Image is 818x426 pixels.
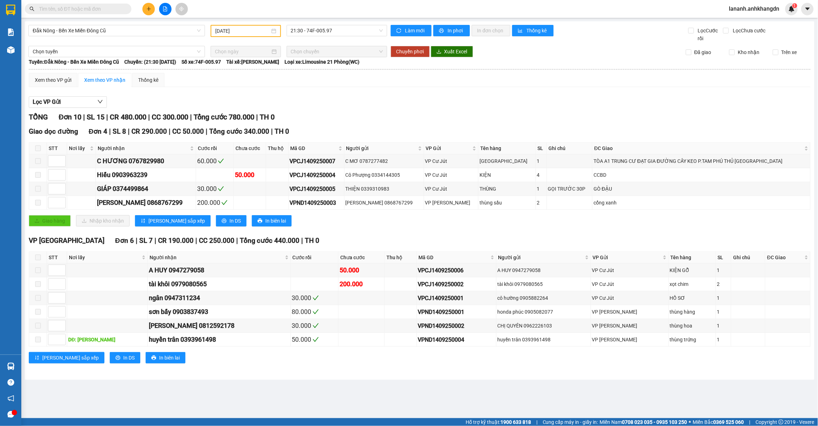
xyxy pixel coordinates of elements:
div: 1 [717,266,730,274]
div: VP Cư Jút [425,157,477,165]
span: [PERSON_NAME] sắp xếp [148,217,205,225]
button: syncLàm mới [391,25,432,36]
div: Xem theo VP nhận [84,76,125,84]
div: tài khôi 0979080565 [149,279,289,289]
span: check [218,158,224,164]
div: VPND1409250001 [418,308,495,316]
div: cô hường 0905882264 [498,294,590,302]
button: Lọc VP Gửi [29,96,107,108]
div: 80.000 [292,307,337,317]
div: 200.000 [197,198,232,208]
div: thùng sầu [480,199,535,207]
div: thùng hàng [670,308,715,316]
span: 21:30 - 74F-005.97 [291,25,383,36]
span: CC 50.000 [172,127,204,135]
span: sort-ascending [34,355,39,361]
div: VP Cư Jút [425,185,477,193]
span: Chuyến: (21:30 [DATE]) [124,58,176,66]
td: VPCJ1409250005 [289,182,345,196]
span: CR 480.000 [110,113,146,121]
button: sort-ascending[PERSON_NAME] sắp xếp [29,352,104,363]
span: SL 7 [139,236,153,245]
b: Tuyến: Đắk Nông - Bến Xe Miền Đông Cũ [29,59,119,65]
th: Tên hàng [478,143,536,154]
div: 2 [537,199,546,207]
span: TH 0 [275,127,289,135]
div: [PERSON_NAME] 0868767299 [346,199,423,207]
th: Tên hàng [669,252,716,263]
div: 4 [537,171,546,179]
span: | [128,127,130,135]
span: sort-ascending [141,218,146,224]
span: download [437,49,441,55]
th: STT [47,143,67,154]
span: Đơn 6 [115,236,134,245]
th: SL [716,252,732,263]
div: VP [PERSON_NAME] [425,199,477,207]
span: Lọc VP Gửi [33,97,61,106]
td: VPCJ1409250001 [417,291,497,305]
div: huyền trân 0393961498 [498,336,590,344]
button: printerIn DS [216,215,247,227]
span: printer [115,355,120,361]
span: Tổng cước 440.000 [240,236,300,245]
span: VP [GEOGRAPHIC_DATA] [29,236,104,245]
button: bar-chartThống kê [512,25,554,36]
span: plus [146,6,151,11]
td: VP Nam Dong [591,319,669,333]
button: aim [175,3,188,15]
div: CHỊ QUYÊN 0962226103 [498,322,590,330]
td: VP Nam Dong [591,333,669,347]
div: A HUY 0947279058 [149,265,289,275]
span: printer [222,218,227,224]
div: VPCJ1409250006 [418,266,495,275]
input: Tìm tên, số ĐT hoặc mã đơn [39,5,123,13]
div: KIỆN [480,171,535,179]
span: CC 300.000 [152,113,188,121]
span: Lọc Cước rồi [695,27,724,42]
div: 1 [537,185,546,193]
div: THIỆN 0339310983 [346,185,423,193]
span: Người nhận [150,254,283,261]
div: 60.000 [197,156,232,166]
span: In biên lai [265,217,286,225]
button: plus [142,3,155,15]
span: message [7,411,14,418]
td: VPND1409250002 [417,319,497,333]
span: ĐC Giao [594,144,803,152]
span: printer [439,28,445,34]
span: | [271,127,273,135]
span: | [109,127,111,135]
div: 200.000 [340,279,383,289]
span: check [218,186,224,192]
div: VPCJ1409250004 [290,171,343,180]
span: In DS [123,354,135,362]
span: Làm mới [405,27,426,34]
button: downloadNhập kho nhận [76,215,130,227]
div: tài khôi 0979080565 [498,280,590,288]
span: Xuất Excel [444,48,467,55]
img: solution-icon [7,28,15,36]
button: printerIn biên lai [252,215,292,227]
span: | [190,113,192,121]
span: printer [258,218,262,224]
strong: 0708 023 035 - 0935 103 250 [622,419,687,425]
td: VP Cư Jút [424,168,479,182]
th: Thu hộ [385,252,417,263]
span: | [749,418,751,426]
sup: 1 [792,3,797,8]
span: sync [396,28,402,34]
div: 30.000 [197,184,232,194]
span: Miền Bắc [693,418,744,426]
div: 1 [717,322,730,330]
td: VPCJ1409250002 [417,277,497,291]
td: VPND1409250004 [417,333,497,347]
span: Đơn 4 [89,127,108,135]
div: [PERSON_NAME] 0812592178 [149,321,289,331]
div: Xem theo VP gửi [35,76,71,84]
span: Mã GD [291,144,337,152]
input: Chọn ngày [215,48,270,55]
span: copyright [779,420,784,425]
span: VP Gửi [593,254,661,261]
span: check [221,199,228,206]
